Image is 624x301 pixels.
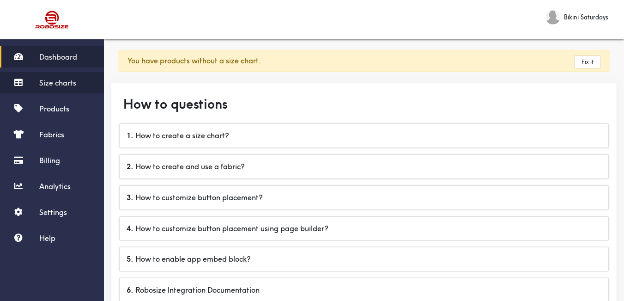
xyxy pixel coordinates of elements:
[39,104,69,113] span: Products
[120,217,608,240] div: How to customize button placement using page builder?
[127,131,133,140] b: 1 .
[127,254,133,264] b: 5 .
[120,155,608,178] div: How to create and use a fabric?
[18,7,87,32] img: Robosize
[120,124,608,147] div: How to create a size chart?
[575,56,600,68] a: Fix it
[39,208,67,217] span: Settings
[118,50,610,72] div: You have products without a size chart.
[127,285,133,295] b: 6 .
[39,156,60,165] span: Billing
[39,182,71,191] span: Analytics
[545,10,560,25] img: Bikini Saturdays
[120,186,608,209] div: How to customize button placement?
[127,162,133,171] b: 2 .
[39,130,64,139] span: Fabrics
[120,247,608,271] div: How to enable app embed block?
[116,88,612,121] div: How to questions
[127,224,133,233] b: 4 .
[39,52,77,61] span: Dashboard
[39,233,55,243] span: Help
[127,193,133,202] b: 3 .
[39,78,76,87] span: Size charts
[564,12,608,22] span: Bikini Saturdays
